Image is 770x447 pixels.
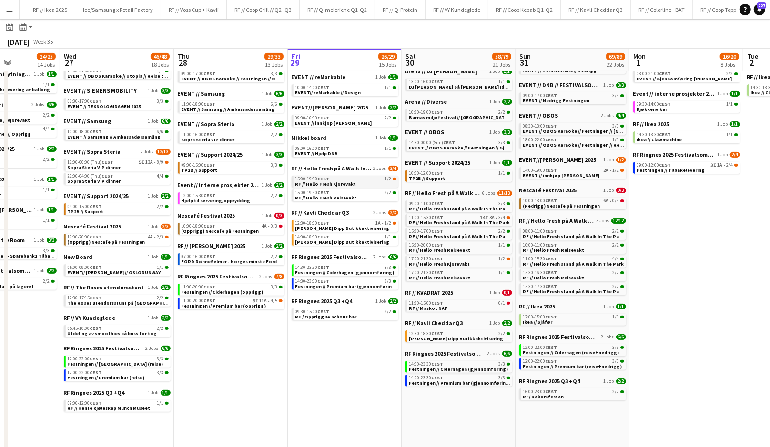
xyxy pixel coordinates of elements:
[182,137,235,143] span: Sopra Steria VIP dinner
[637,137,682,143] span: Ikea // Clawmachine
[405,98,512,105] a: Arena // Diverse1 Job2/2
[727,132,733,137] span: 1/1
[633,90,740,120] div: Event // interne prosjekter 20251 Job1/109:30-14:00CEST1/1Kjøkkenvikar
[409,79,510,89] a: 13:00-16:00CEST1/1DJ [PERSON_NAME] på [PERSON_NAME] Idrettsbane
[292,73,346,80] span: EVENT // reMarkable
[385,177,392,181] span: 1/2
[64,87,171,118] div: EVENT // SIEMENS MOBILITY1 Job3/306:30-17:00CEST3/3EVENT // TEKNOLOGIDAGEN 2025
[409,84,528,90] span: DJ Walkie på Rustad Idrettsbane
[523,142,682,148] span: EVENT // OBOS Karaoke // Festningen // Reise til Oslo
[637,106,668,112] span: Kjøkkenvikar
[385,85,392,90] span: 1/1
[409,114,559,120] span: Barnas miljøfestival // Oslo/Moss
[292,104,398,134] div: EVENT//[PERSON_NAME] 20251 Job2/209:00-16:00CEST2/2EVENT // innkjøp [PERSON_NAME]
[499,140,506,145] span: 3/3
[274,152,284,158] span: 3/3
[490,129,500,135] span: 1 Job
[546,123,557,129] span: CEST
[633,90,740,97] a: Event // interne prosjekter 20251 Job1/1
[64,118,111,125] span: EVENT // Samsung
[730,121,740,127] span: 1/1
[43,82,50,87] span: 1/1
[318,189,330,196] span: CEST
[637,163,738,168] div: •
[718,121,728,127] span: 1 Job
[68,98,169,109] a: 06:30-17:00CEST3/3EVENT // TEKNOLOGIDAGEN 2025
[374,166,386,171] span: 2 Jobs
[157,129,164,134] span: 6/6
[64,148,171,155] a: EVENT // Sopra Steria2 Jobs12/13
[616,157,626,163] span: 1/2
[405,159,512,189] div: EVENT // Support 2024/251 Job1/110:00-12:00CEST1/1TP2B // Support
[633,151,716,158] span: RF Ringnes 2025 Festivalsommer
[32,102,45,108] span: 2 Jobs
[34,177,45,182] span: 1 Job
[388,105,398,110] span: 2/2
[47,102,57,108] span: 6/6
[182,132,216,137] span: 11:00-16:00
[604,82,614,88] span: 1 Job
[604,157,614,163] span: 1 Job
[295,115,396,126] a: 09:00-16:00CEST2/2EVENT // innkjøp [PERSON_NAME]
[405,98,512,129] div: Arena // Diverse1 Job2/210:30-19:00CEST2/2Barnas miljøfestival // [GEOGRAPHIC_DATA]/[GEOGRAPHIC_D...
[178,151,243,158] span: EVENT // Support 2024/25
[604,199,609,203] span: 6A
[318,176,330,182] span: CEST
[25,0,75,19] button: RF // Ikea 2025
[146,160,153,165] span: 13A
[292,134,398,165] div: Mikkel board1 Job1/108:00-16:00CEST1/1EVENT // Hjelp DNB
[182,162,283,173] a: 09:00-15:00CEST3/3TP2B // Support
[546,167,557,173] span: CEST
[616,82,626,88] span: 3/3
[502,160,512,166] span: 1/1
[375,0,426,19] button: RF // Q-Protein
[523,137,624,148] a: 18:00-22:00CEST1/1EVENT // OBOS Karaoke // Festningen // Reise til [GEOGRAPHIC_DATA]
[178,181,284,212] div: Event // interne prosjekter 20251 Job2/212:00-15:30CEST2/2Hjelp til servering/opprydding
[64,148,171,192] div: EVENT // Sopra Steria2 Jobs12/1312:00-00:00 (Thu)CEST5I13A•8/9Sopra Steria VIP dinner22:00-04:00 ...
[523,198,624,209] a: 10:00-18:00CEST6A•0/3(Nedrigg) Nescafe på Festningen
[68,160,169,165] div: •
[148,88,159,94] span: 1 Job
[409,79,444,84] span: 13:00-16:00
[523,168,557,173] span: 14:00-19:00
[64,148,121,155] span: EVENT // Sopra Steria
[68,134,161,140] span: EVENT // Samsung // Ambassadørsamling
[157,99,164,104] span: 3/3
[161,119,171,124] span: 6/6
[178,181,284,189] a: Event // interne prosjekter 20251 Job2/2
[523,167,624,178] a: 14:00-19:00CEST2A•1/2EVENT // innkjøp [PERSON_NAME]
[405,159,512,166] a: EVENT // Support 2024/251 Job1/1
[546,137,557,143] span: CEST
[718,163,723,168] span: 1A
[523,199,557,203] span: 10:00-18:00
[204,192,216,199] span: CEST
[601,113,614,119] span: 2 Jobs
[295,120,372,126] span: EVENT // innkjøp Wilhelmsen
[711,163,717,168] span: 3I
[178,120,284,151] div: EVENT // Sopra Steria1 Job2/211:00-16:00CEST2/2Sopra Steria VIP dinner
[102,173,114,179] span: CEST
[546,92,557,99] span: CEST
[637,162,738,173] a: 09:00-12:00CEST3I1A•2/4Festningen // Tilbakelevering
[519,187,626,194] a: Nescafé Festival 20251 Job0/3
[68,68,169,79] a: 17:00-21:00CEST1/1EVENT // OBOS Karaoke // Utopia // Reise til [GEOGRAPHIC_DATA]
[409,109,510,120] a: 10:30-19:00CEST2/2Barnas miljøfestival // [GEOGRAPHIC_DATA]/[GEOGRAPHIC_DATA]
[631,0,693,19] button: RF // Colorline - BAT
[292,165,372,172] span: RF // Hello Fresh på A Walk In The Park
[409,139,510,150] a: 14:30-00:00 (Sun)CEST3/3EVENT // OBOS Karaoke // Festningen // Gjennomføring
[318,115,330,121] span: CEST
[385,146,392,151] span: 1/1
[292,104,398,111] a: EVENT//[PERSON_NAME] 20251 Job2/2
[523,168,624,173] div: •
[405,129,512,136] a: EVENT // OBOS1 Job3/3
[90,129,102,135] span: CEST
[502,99,512,105] span: 2/2
[43,157,50,162] span: 2/2
[271,193,278,198] span: 2/2
[523,128,662,134] span: EVENT // OBOS Karaoke // Festningen // Nedrigg
[295,190,330,195] span: 15:00-19:30
[295,150,338,157] span: EVENT // Hjelp DNB
[405,129,445,136] span: EVENT // OBOS
[292,165,398,209] div: RF // Hello Fresh på A Walk In The Park2 Jobs3/415:00-19:30CEST1/2RF // Hello Fresh Kjørevakt15:0...
[523,92,624,103] a: 09:00-17:00CEST3/3EVENT // Nedrigg Festningen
